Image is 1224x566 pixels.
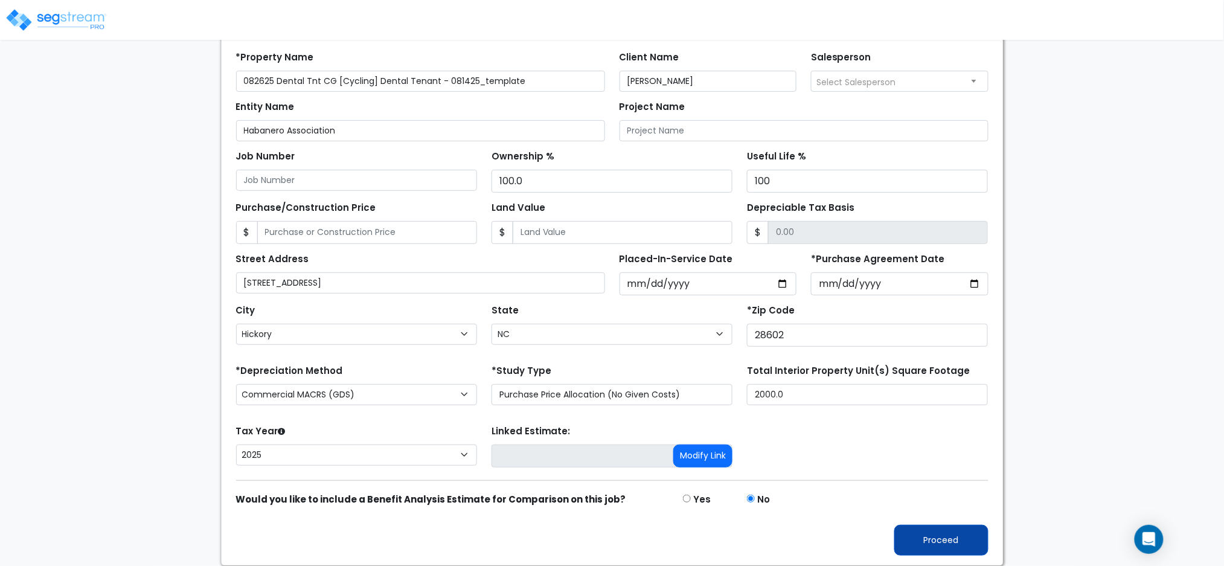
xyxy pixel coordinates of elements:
label: Salesperson [811,51,871,65]
span: $ [747,221,769,244]
span: Select Salesperson [816,76,896,88]
label: *Property Name [236,51,314,65]
label: Ownership % [492,150,554,164]
input: Project Name [620,120,988,141]
label: Land Value [492,201,545,215]
label: Tax Year [236,425,286,439]
label: City [236,304,255,318]
label: Yes [693,493,711,507]
label: Project Name [620,100,685,114]
label: Linked Estimate: [492,425,571,439]
label: Purchase/Construction Price [236,201,376,215]
label: Street Address [236,252,309,266]
span: $ [492,221,513,244]
input: Ownership % [492,170,732,193]
label: Placed-In-Service Date [620,252,733,266]
input: Entity Name [236,120,605,141]
label: *Zip Code [747,304,795,318]
label: Entity Name [236,100,295,114]
label: Depreciable Tax Basis [747,201,854,215]
label: Useful Life % [747,150,806,164]
input: 0.00 [768,221,988,244]
input: Street Address [236,272,605,294]
label: *Depreciation Method [236,364,343,378]
input: Purchase or Construction Price [257,221,477,244]
input: Land Value [513,221,732,244]
label: State [492,304,519,318]
img: logo_pro_r.png [5,8,107,32]
strong: Would you like to include a Benefit Analysis Estimate for Comparison on this job? [236,493,626,506]
label: *Purchase Agreement Date [811,252,945,266]
label: Job Number [236,150,295,164]
input: Property Name [236,71,605,92]
button: Proceed [894,525,988,556]
input: Useful Life % [747,170,988,193]
label: Total Interior Property Unit(s) Square Footage [747,364,970,378]
label: No [757,493,770,507]
label: Client Name [620,51,679,65]
label: *Study Type [492,364,551,378]
input: Purchase Date [811,272,988,295]
button: Modify Link [673,445,732,468]
input: Job Number [236,170,477,191]
span: $ [236,221,258,244]
input: total square foot [747,384,988,405]
div: Open Intercom Messenger [1135,525,1164,554]
input: Zip Code [747,324,988,347]
input: Client Name [620,71,797,92]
